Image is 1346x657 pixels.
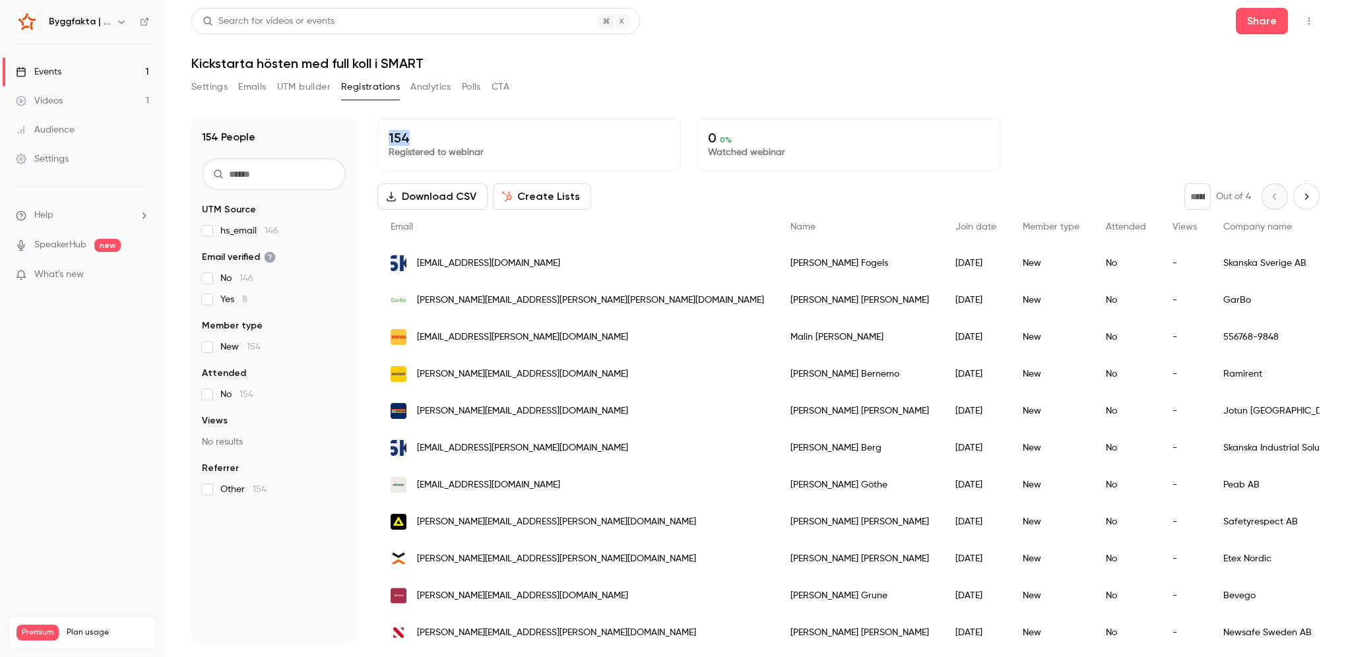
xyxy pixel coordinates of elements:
[1159,319,1210,356] div: -
[16,208,149,222] li: help-dropdown-opener
[220,224,278,237] span: hs_email
[1159,614,1210,651] div: -
[1023,222,1079,232] span: Member type
[1159,503,1210,540] div: -
[220,340,261,354] span: New
[1093,577,1159,614] div: No
[942,319,1009,356] div: [DATE]
[708,130,989,146] p: 0
[1172,222,1197,232] span: Views
[1159,356,1210,392] div: -
[389,146,670,159] p: Registered to webinar
[777,540,942,577] div: [PERSON_NAME] [PERSON_NAME]
[1159,577,1210,614] div: -
[16,94,63,108] div: Videos
[202,129,255,145] h1: 154 People
[203,15,335,28] div: Search for videos or events
[238,77,266,98] button: Emails
[708,146,989,159] p: Watched webinar
[191,55,1320,71] h1: Kickstarta hösten med full koll i SMART
[240,274,253,283] span: 146
[16,152,69,166] div: Settings
[391,625,406,641] img: newsafe.se
[493,183,591,210] button: Create Lists
[391,292,406,308] img: garbo.se
[391,477,406,493] img: peab.se
[202,251,276,264] span: Email verified
[389,130,670,146] p: 154
[94,239,121,252] span: new
[417,330,628,344] span: [EMAIL_ADDRESS][PERSON_NAME][DOMAIN_NAME]
[777,429,942,466] div: [PERSON_NAME] Berg
[1009,319,1093,356] div: New
[191,77,228,98] button: Settings
[417,294,764,307] span: [PERSON_NAME][EMAIL_ADDRESS][PERSON_NAME][PERSON_NAME][DOMAIN_NAME]
[240,390,253,399] span: 154
[1293,183,1320,210] button: Next page
[720,135,732,144] span: 0 %
[777,356,942,392] div: [PERSON_NAME] Bernemo
[417,257,560,270] span: [EMAIL_ADDRESS][DOMAIN_NAME]
[1159,392,1210,429] div: -
[942,503,1009,540] div: [DATE]
[220,293,247,306] span: Yes
[777,282,942,319] div: [PERSON_NAME] [PERSON_NAME]
[391,403,406,419] img: jotun.se
[1009,245,1093,282] div: New
[202,319,263,332] span: Member type
[1093,614,1159,651] div: No
[220,483,267,496] span: Other
[777,319,942,356] div: Malin [PERSON_NAME]
[1159,429,1210,466] div: -
[391,440,406,456] img: skanska.se
[202,203,256,216] span: UTM Source
[220,388,253,401] span: No
[1216,190,1251,203] p: Out of 4
[391,329,406,345] img: svevia.se
[1009,429,1093,466] div: New
[1159,282,1210,319] div: -
[1009,503,1093,540] div: New
[220,272,253,285] span: No
[202,203,346,496] section: facet-groups
[1009,540,1093,577] div: New
[1093,392,1159,429] div: No
[777,614,942,651] div: [PERSON_NAME] [PERSON_NAME]
[410,77,451,98] button: Analytics
[247,342,261,352] span: 154
[777,392,942,429] div: [PERSON_NAME] [PERSON_NAME]
[202,435,346,449] p: No results
[277,77,331,98] button: UTM builder
[377,183,488,210] button: Download CSV
[417,626,696,640] span: [PERSON_NAME][EMAIL_ADDRESS][PERSON_NAME][DOMAIN_NAME]
[942,429,1009,466] div: [DATE]
[1009,466,1093,503] div: New
[16,11,38,32] img: Byggfakta | Powered by Hubexo
[1009,356,1093,392] div: New
[16,65,61,78] div: Events
[942,392,1009,429] div: [DATE]
[242,295,247,304] span: 8
[942,356,1009,392] div: [DATE]
[34,208,53,222] span: Help
[34,268,84,282] span: What's new
[1159,466,1210,503] div: -
[1159,540,1210,577] div: -
[777,245,942,282] div: [PERSON_NAME] Fogels
[790,222,816,232] span: Name
[777,466,942,503] div: [PERSON_NAME] Göthe
[1093,429,1159,466] div: No
[1223,222,1292,232] span: Company name
[942,282,1009,319] div: [DATE]
[1159,245,1210,282] div: -
[1009,614,1093,651] div: New
[417,367,628,381] span: [PERSON_NAME][EMAIL_ADDRESS][DOMAIN_NAME]
[955,222,996,232] span: Join date
[462,77,481,98] button: Polls
[417,478,560,492] span: [EMAIL_ADDRESS][DOMAIN_NAME]
[391,551,406,567] img: etexgroup.com
[942,540,1009,577] div: [DATE]
[1106,222,1146,232] span: Attended
[16,625,59,641] span: Premium
[777,577,942,614] div: [PERSON_NAME] Grune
